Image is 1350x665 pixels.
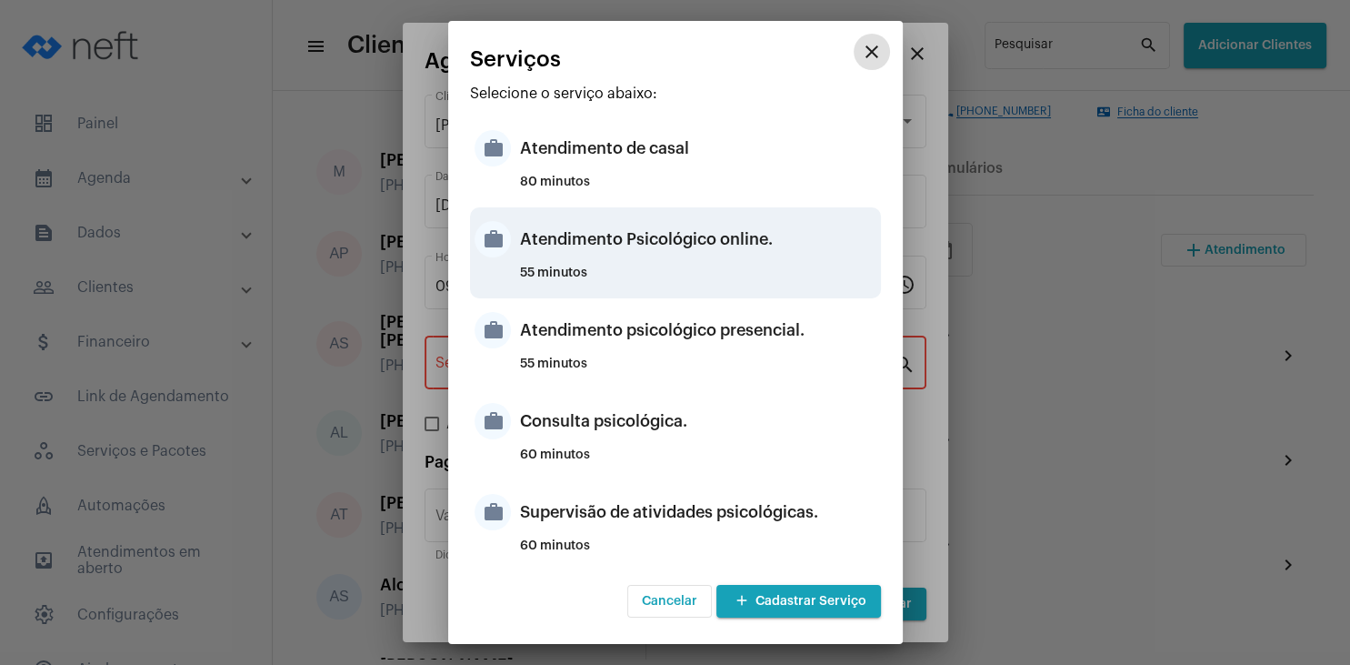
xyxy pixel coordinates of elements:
[475,130,511,166] mat-icon: work
[861,41,883,63] mat-icon: close
[520,176,876,203] div: 80 minutos
[520,394,876,448] div: Consulta psicológica.
[520,212,876,267] div: Atendimento Psicológico online.
[642,595,697,608] span: Cancelar
[520,448,876,476] div: 60 minutos
[520,303,876,358] div: Atendimento psicológico presencial.
[475,403,511,439] mat-icon: work
[520,358,876,385] div: 55 minutos
[475,221,511,257] mat-icon: work
[520,539,876,567] div: 60 minutos
[731,595,866,608] span: Cadastrar Serviço
[627,585,712,618] button: Cancelar
[520,267,876,294] div: 55 minutos
[475,312,511,348] mat-icon: work
[470,86,881,102] p: Selecione o serviço abaixo:
[475,494,511,530] mat-icon: work
[716,585,881,618] button: Cadastrar Serviço
[520,485,876,539] div: Supervisão de atividades psicológicas.
[731,589,753,614] mat-icon: add
[520,121,876,176] div: Atendimento de casal
[470,47,561,71] span: Serviços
